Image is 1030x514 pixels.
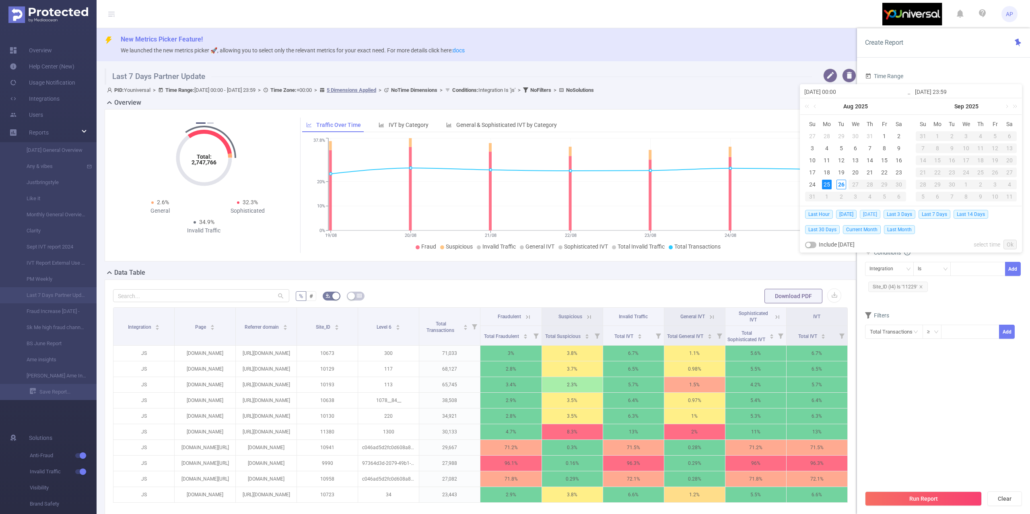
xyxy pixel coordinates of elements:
[16,368,87,384] a: [PERSON_NAME] Ame Insights
[836,168,846,177] div: 19
[114,98,141,108] h2: Overview
[325,293,330,298] i: icon: bg-colors
[10,75,75,91] a: Usage Notification
[357,293,362,298] i: icon: table
[551,87,559,93] span: >
[851,155,860,165] div: 13
[988,120,1002,128] span: Fr
[196,122,206,124] button: 1
[808,168,817,177] div: 17
[973,168,988,177] div: 25
[916,154,930,166] td: September 14, 2025
[803,98,814,114] a: Last year (Control + left)
[930,118,945,130] th: Mon
[30,464,97,480] span: Invalid Traffic
[16,207,87,223] a: Monthly General Overview JS Yahoo
[849,118,863,130] th: Wed
[959,142,974,154] td: September 10, 2025
[16,174,87,191] a: Justbringstyle
[959,180,974,189] div: 1
[820,118,834,130] th: Mon
[16,336,87,352] a: BS June Report
[916,142,930,154] td: September 7, 2025
[959,120,974,128] span: We
[959,131,974,141] div: 3
[849,178,863,191] td: August 27, 2025
[16,158,87,174] a: Any & vibes
[919,210,950,219] span: Last 7 Days
[973,166,988,178] td: September 25, 2025
[863,130,877,142] td: July 31, 2025
[884,210,915,219] span: Last 3 Days
[30,480,97,496] span: Visibility
[834,130,849,142] td: July 29, 2025
[456,122,557,128] span: General & Sophisticated IVT by Category
[973,178,988,191] td: October 2, 2025
[107,87,114,93] i: icon: user
[865,39,903,46] span: Create Report
[1002,178,1017,191] td: October 4, 2025
[988,143,1002,153] div: 12
[863,120,877,128] span: Th
[930,180,945,189] div: 29
[822,143,832,153] div: 4
[945,166,959,178] td: September 23, 2025
[973,155,988,165] div: 18
[1003,98,1010,114] a: Next month (PageDown)
[1002,192,1017,201] div: 11
[317,204,325,209] tspan: 10%
[865,73,903,79] span: Time Range
[808,155,817,165] div: 10
[892,166,906,178] td: August 23, 2025
[820,166,834,178] td: August 18, 2025
[1002,120,1017,128] span: Sa
[973,120,988,128] span: Th
[204,207,292,215] div: Sophisticated
[836,155,846,165] div: 12
[834,142,849,154] td: August 5, 2025
[869,262,899,276] div: Integration
[934,330,939,335] i: icon: down
[863,192,877,201] div: 4
[880,168,889,177] div: 22
[959,154,974,166] td: September 17, 2025
[30,448,97,464] span: Anti-Fraud
[452,87,515,93] span: Integration Is 'js'
[805,154,820,166] td: August 10, 2025
[849,166,863,178] td: August 20, 2025
[999,325,1015,339] button: Add
[808,143,817,153] div: 3
[863,142,877,154] td: August 7, 2025
[820,192,834,201] div: 1
[1002,168,1017,177] div: 27
[16,287,87,303] a: Last 7 Days Partner Update
[945,180,959,189] div: 30
[945,191,959,203] td: October 7, 2025
[930,166,945,178] td: September 22, 2025
[834,192,849,201] div: 2
[1003,240,1017,249] a: Ok
[880,143,889,153] div: 8
[255,87,263,93] span: >
[916,178,930,191] td: September 28, 2025
[930,168,945,177] div: 22
[894,131,904,141] div: 2
[943,267,948,272] i: icon: down
[834,166,849,178] td: August 19, 2025
[863,166,877,178] td: August 21, 2025
[805,130,820,142] td: July 27, 2025
[918,262,927,276] div: Is
[207,122,214,124] button: 2
[836,143,846,153] div: 5
[8,6,88,23] img: Protected Media
[192,159,216,166] tspan: 2,747,766
[446,122,452,128] i: icon: bar-chart
[16,255,87,271] a: IVT Report External Use Last 7 days UTC+1
[849,120,863,128] span: We
[916,192,930,201] div: 5
[820,154,834,166] td: August 11, 2025
[930,191,945,203] td: October 6, 2025
[113,289,289,302] input: Search...
[10,91,60,107] a: Integrations
[959,143,974,153] div: 10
